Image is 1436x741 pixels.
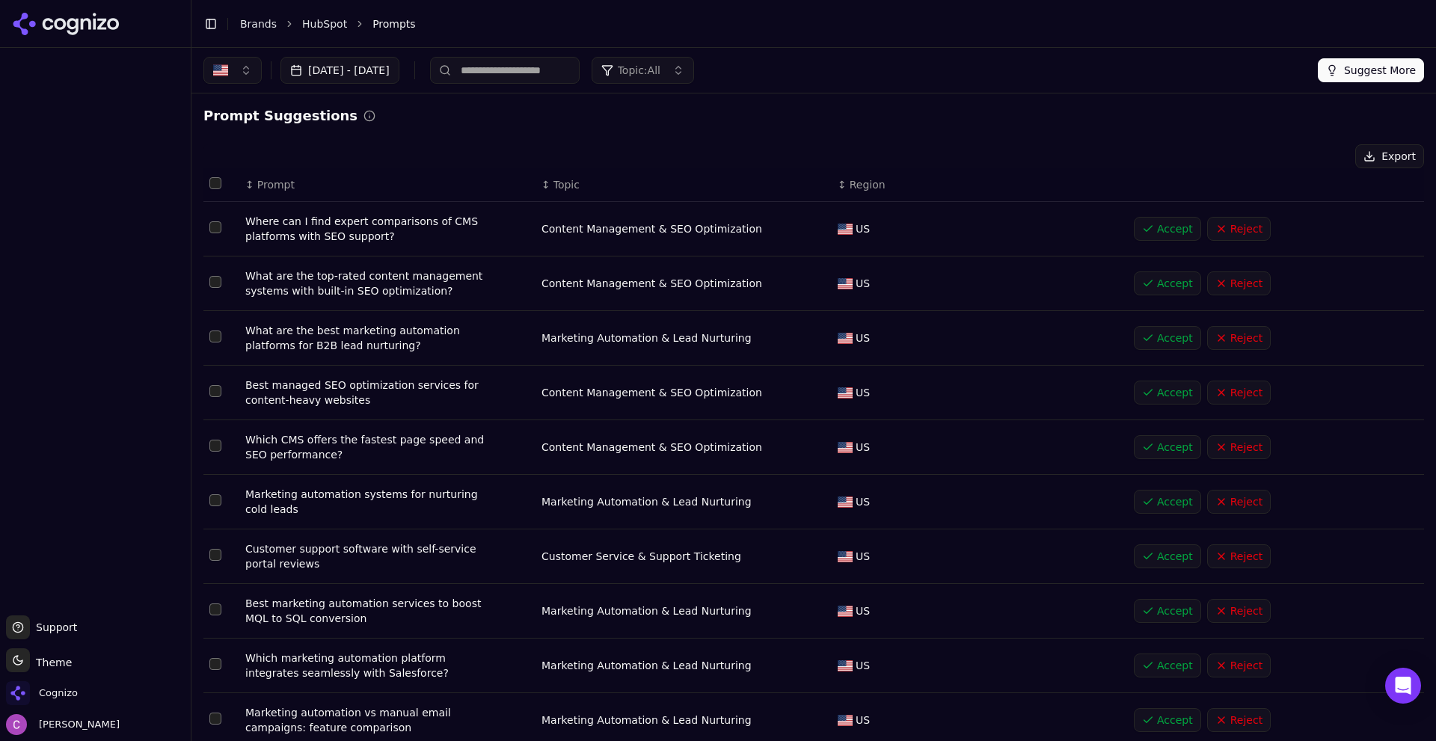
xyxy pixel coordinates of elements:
span: Prompts [372,16,416,31]
img: US flag [838,387,853,399]
button: Reject [1207,271,1271,295]
button: Select row 5 [209,440,221,452]
span: [PERSON_NAME] [33,718,120,731]
button: Open user button [6,714,120,735]
div: ↕Topic [541,177,826,192]
div: Content Management & SEO Optimization [541,221,826,236]
img: US flag [838,606,853,617]
button: Export [1355,144,1424,168]
span: US [856,603,870,618]
span: US [856,713,870,728]
span: Theme [30,657,72,668]
img: Cognizo [6,681,30,705]
button: Reject [1207,708,1271,732]
div: Where can I find expert comparisons of CMS platforms with SEO support? [245,214,485,244]
button: Accept [1134,544,1201,568]
div: Best managed SEO optimization services for content-heavy websites [245,378,485,408]
span: Cognizo [39,686,78,700]
button: Select row 6 [209,494,221,506]
div: Marketing automation systems for nurturing cold leads [245,487,485,517]
button: Select row 7 [209,549,221,561]
h2: Prompt Suggestions [203,105,358,126]
a: Brands [240,18,277,30]
span: Prompt [257,177,295,192]
div: Marketing Automation & Lead Nurturing [541,494,826,509]
img: US flag [838,442,853,453]
button: Accept [1134,654,1201,677]
img: US flag [838,551,853,562]
img: Chris Abouraad [6,714,27,735]
button: Reject [1207,654,1271,677]
div: Which marketing automation platform integrates seamlessly with Salesforce? [245,651,485,680]
div: Marketing Automation & Lead Nurturing [541,658,826,673]
img: US flag [838,715,853,726]
img: US flag [838,278,853,289]
button: Accept [1134,271,1201,295]
div: Marketing Automation & Lead Nurturing [541,713,826,728]
button: Open organization switcher [6,681,78,705]
span: US [856,494,870,509]
div: Customer Service & Support Ticketing [541,549,826,564]
button: Select row 3 [209,330,221,342]
span: US [856,385,870,400]
span: Topic [553,177,580,192]
span: Region [850,177,886,192]
div: Customer support software with self-service portal reviews [245,541,485,571]
button: Accept [1134,326,1201,350]
div: Content Management & SEO Optimization [541,440,826,455]
button: Reject [1207,217,1271,241]
div: Best marketing automation services to boost MQL to SQL conversion [245,596,485,626]
button: Select row 1 [209,221,221,233]
div: Content Management & SEO Optimization [541,276,826,291]
button: Select row 4 [209,385,221,397]
div: Marketing automation vs manual email campaigns: feature comparison [245,705,485,735]
div: Marketing Automation & Lead Nurturing [541,330,826,345]
button: Reject [1207,490,1271,514]
div: What are the top-rated content management systems with built-in SEO optimization? [245,268,485,298]
span: Support [30,620,77,635]
button: Reject [1207,435,1271,459]
th: Prompt [239,168,536,202]
button: Reject [1207,326,1271,350]
div: ↕Prompt [245,177,530,192]
span: Topic: All [618,63,660,78]
div: Open Intercom Messenger [1385,668,1421,704]
img: US flag [838,224,853,235]
button: Accept [1134,381,1201,405]
img: US flag [838,333,853,344]
div: Content Management & SEO Optimization [541,385,826,400]
button: Suggest More [1318,58,1424,82]
button: Accept [1134,490,1201,514]
button: Select row 2 [209,276,221,288]
button: Reject [1207,544,1271,568]
span: US [856,440,870,455]
span: US [856,549,870,564]
button: Select all rows [209,177,221,189]
button: [DATE] - [DATE] [280,57,399,84]
button: Reject [1207,599,1271,623]
img: US flag [838,496,853,508]
button: Accept [1134,217,1201,241]
th: Topic [536,168,832,202]
button: Accept [1134,599,1201,623]
button: Accept [1134,708,1201,732]
a: HubSpot [302,16,347,31]
img: US flag [838,660,853,671]
img: United States [213,63,228,78]
div: Marketing Automation & Lead Nurturing [541,603,826,618]
button: Select row 10 [209,713,221,725]
div: ↕Region [838,177,1122,192]
div: Which CMS offers the fastest page speed and SEO performance? [245,432,485,462]
button: Reject [1207,381,1271,405]
span: US [856,658,870,673]
span: US [856,221,870,236]
nav: breadcrumb [240,16,1394,31]
th: Region [832,168,1128,202]
button: Select row 9 [209,658,221,670]
button: Accept [1134,435,1201,459]
span: US [856,276,870,291]
div: What are the best marketing automation platforms for B2B lead nurturing? [245,323,485,353]
span: US [856,330,870,345]
button: Select row 8 [209,603,221,615]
